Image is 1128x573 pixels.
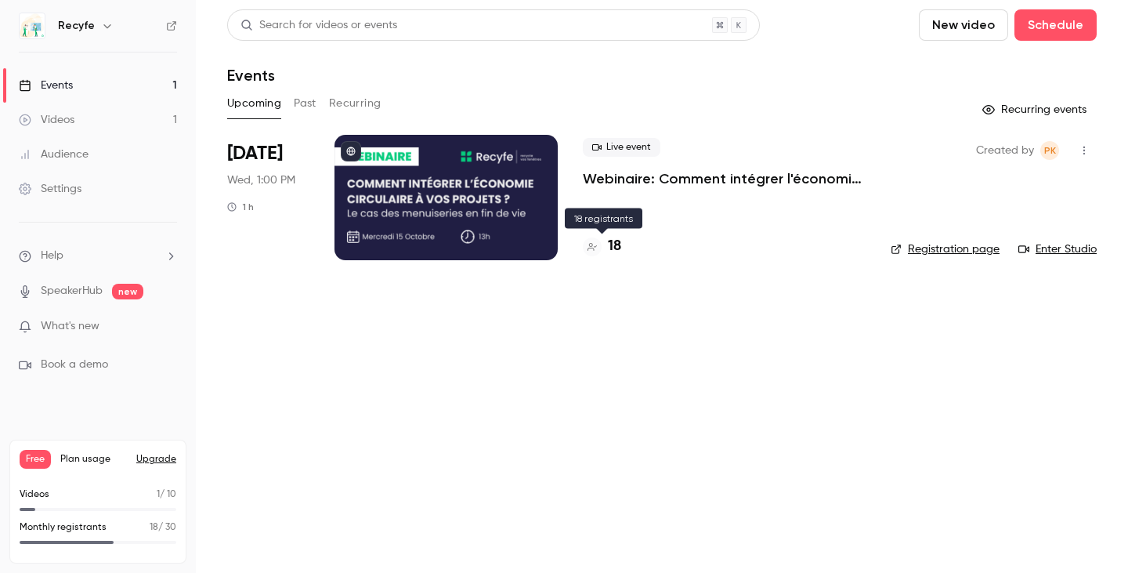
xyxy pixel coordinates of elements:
a: 18 [583,236,621,257]
button: New video [919,9,1008,41]
span: 1 [157,490,160,499]
span: PK [1044,141,1056,160]
a: Webinaire: Comment intégrer l'économie circulaire dans vos projets ? [583,169,866,188]
span: What's new [41,318,99,335]
button: Recurring events [975,97,1097,122]
div: Oct 15 Wed, 1:00 PM (Europe/Paris) [227,135,309,260]
div: 1 h [227,201,254,213]
button: Upgrade [136,453,176,466]
h4: 18 [608,236,621,257]
button: Recurring [329,91,381,116]
li: help-dropdown-opener [19,248,177,264]
img: Recyfe [20,13,45,38]
span: Pauline KATCHAVENDA [1040,141,1059,160]
span: new [112,284,143,299]
div: Audience [19,147,89,162]
a: Registration page [891,241,1000,257]
span: Plan usage [60,453,127,466]
button: Past [294,91,316,116]
button: Upcoming [227,91,281,116]
p: Videos [20,488,49,502]
p: / 30 [150,520,176,535]
a: SpeakerHub [41,283,103,299]
span: Created by [976,141,1034,160]
span: Book a demo [41,357,108,373]
span: Free [20,450,51,469]
p: Monthly registrants [20,520,107,535]
span: Help [41,248,63,264]
a: Enter Studio [1018,241,1097,257]
div: Search for videos or events [240,17,397,34]
span: Wed, 1:00 PM [227,172,295,188]
span: Live event [583,138,660,157]
button: Schedule [1014,9,1097,41]
h6: Recyfe [58,18,95,34]
div: Events [19,78,73,93]
div: Settings [19,181,81,197]
h1: Events [227,66,275,85]
div: Videos [19,112,74,128]
p: / 10 [157,488,176,502]
span: 18 [150,523,158,532]
span: [DATE] [227,141,283,166]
